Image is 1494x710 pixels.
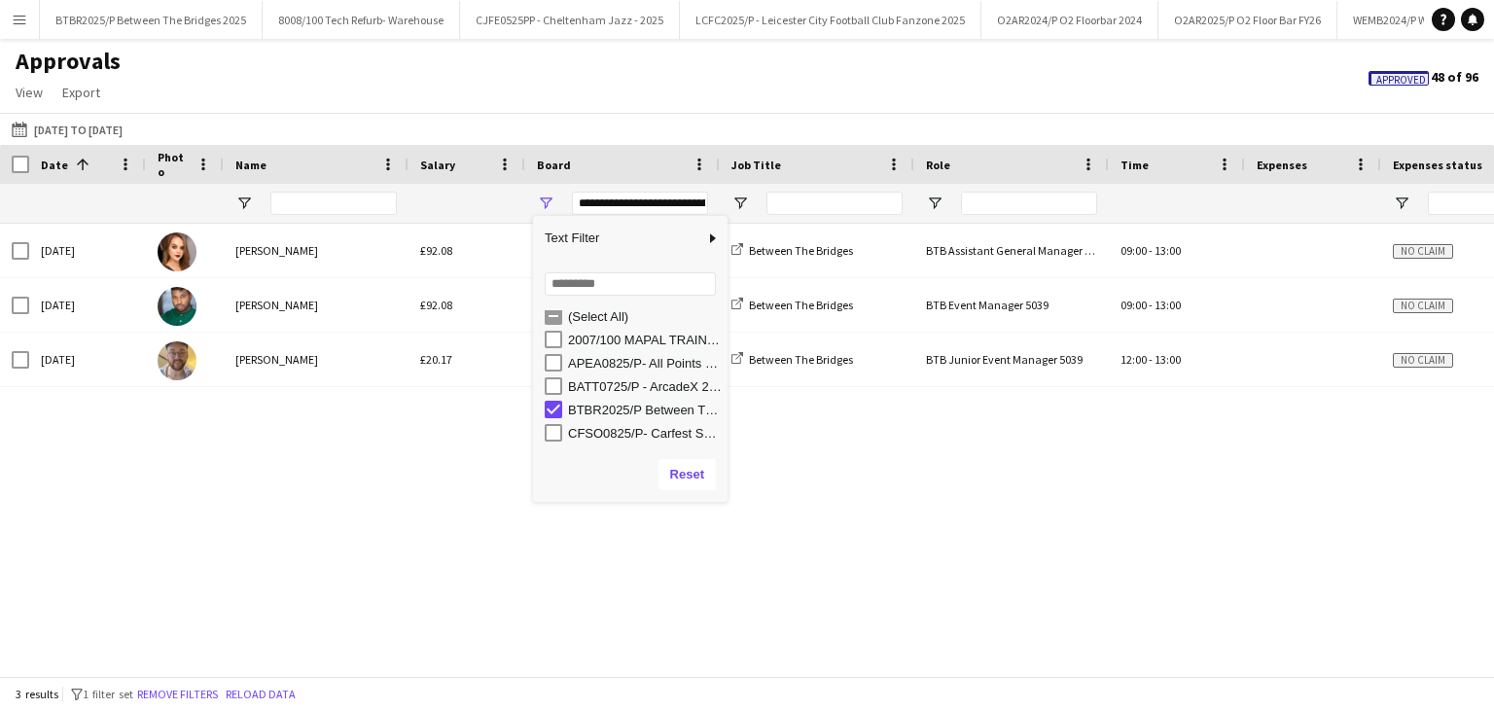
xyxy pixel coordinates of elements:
[420,243,452,258] span: £92.08
[537,195,554,212] button: Open Filter Menu
[1149,352,1153,367] span: -
[29,278,146,332] div: [DATE]
[961,192,1097,215] input: Role Filter Input
[1376,74,1426,87] span: Approved
[224,224,409,277] div: [PERSON_NAME]
[568,356,722,371] div: APEA0825/P- All Points East- 2025
[533,304,728,538] div: Filter List
[1393,195,1410,212] button: Open Filter Menu
[1155,352,1181,367] span: 13:00
[235,158,267,172] span: Name
[926,195,943,212] button: Open Filter Menu
[766,192,903,215] input: Job Title Filter Input
[420,352,452,367] span: £20.17
[731,298,853,312] a: Between The Bridges
[731,158,781,172] span: Job Title
[731,243,853,258] a: Between The Bridges
[54,80,108,105] a: Export
[8,118,126,141] button: [DATE] to [DATE]
[62,84,100,101] span: Export
[235,195,253,212] button: Open Filter Menu
[749,298,853,312] span: Between The Bridges
[749,243,853,258] span: Between The Bridges
[537,158,571,172] span: Board
[568,403,722,417] div: BTBR2025/P Between The Bridges 2025
[533,222,704,255] span: Text Filter
[40,1,263,39] button: BTBR2025/P Between The Bridges 2025
[914,278,1109,332] div: BTB Event Manager 5039
[1120,158,1149,172] span: Time
[1149,243,1153,258] span: -
[1155,298,1181,312] span: 13:00
[533,216,728,502] div: Column Filter
[1257,158,1307,172] span: Expenses
[1393,158,1482,172] span: Expenses status
[1120,298,1147,312] span: 09:00
[731,195,749,212] button: Open Filter Menu
[158,287,196,326] img: O’Brian Broomfield
[1393,299,1453,313] span: No claim
[568,426,722,441] div: CFSO0825/P- Carfest South- 2025
[420,158,455,172] span: Salary
[1393,244,1453,259] span: No claim
[263,1,460,39] button: 8008/100 Tech Refurb- Warehouse
[16,84,43,101] span: View
[1120,352,1147,367] span: 12:00
[1369,68,1478,86] span: 48 of 96
[1149,298,1153,312] span: -
[41,158,68,172] span: Date
[29,333,146,386] div: [DATE]
[981,1,1158,39] button: O2AR2024/P O2 Floorbar 2024
[133,684,222,705] button: Remove filters
[460,1,680,39] button: CJFE0525PP - Cheltenham Jazz - 2025
[158,232,196,271] img: Amy Cane
[420,298,452,312] span: £92.08
[1158,1,1337,39] button: O2AR2025/P O2 Floor Bar FY26
[731,352,853,367] a: Between The Bridges
[158,150,189,179] span: Photo
[1120,243,1147,258] span: 09:00
[658,459,716,490] button: Reset
[222,684,300,705] button: Reload data
[224,278,409,332] div: [PERSON_NAME]
[680,1,981,39] button: LCFC2025/P - Leicester City Football Club Fanzone 2025
[224,333,409,386] div: [PERSON_NAME]
[8,80,51,105] a: View
[914,224,1109,277] div: BTB Assistant General Manager 5006
[1155,243,1181,258] span: 13:00
[29,224,146,277] div: [DATE]
[270,192,397,215] input: Name Filter Input
[545,272,716,296] input: Search filter values
[568,333,722,347] div: 2007/100 MAPAL TRAINING- ONLINE
[749,352,853,367] span: Between The Bridges
[926,158,950,172] span: Role
[158,341,196,380] img: Parry Brunt
[568,309,722,324] div: (Select All)
[914,333,1109,386] div: BTB Junior Event Manager 5039
[568,379,722,394] div: BATT0725/P - ArcadeX 2025
[1393,353,1453,368] span: No claim
[83,687,133,701] span: 1 filter set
